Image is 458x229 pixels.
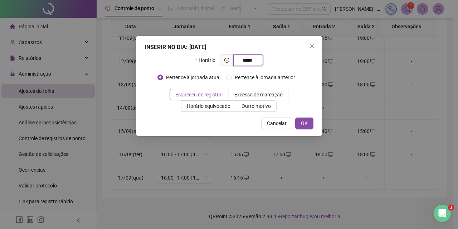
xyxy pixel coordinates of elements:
[261,118,292,129] button: Cancelar
[242,103,271,109] span: Outro motivo
[306,40,318,52] button: Close
[434,205,451,222] iframe: Intercom live chat
[448,205,454,210] span: 1
[295,118,313,129] button: OK
[309,43,315,49] span: close
[187,103,230,109] span: Horário equivocado
[145,43,313,52] div: INSERIR NO DIA : [DATE]
[175,92,223,97] span: Esqueceu de registrar
[195,54,220,66] label: Horário
[224,58,229,63] span: clock-circle
[234,92,283,97] span: Excesso de marcação
[301,119,308,127] span: OK
[267,119,287,127] span: Cancelar
[232,73,298,81] span: Pertence à jornada anterior
[163,73,223,81] span: Pertence à jornada atual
